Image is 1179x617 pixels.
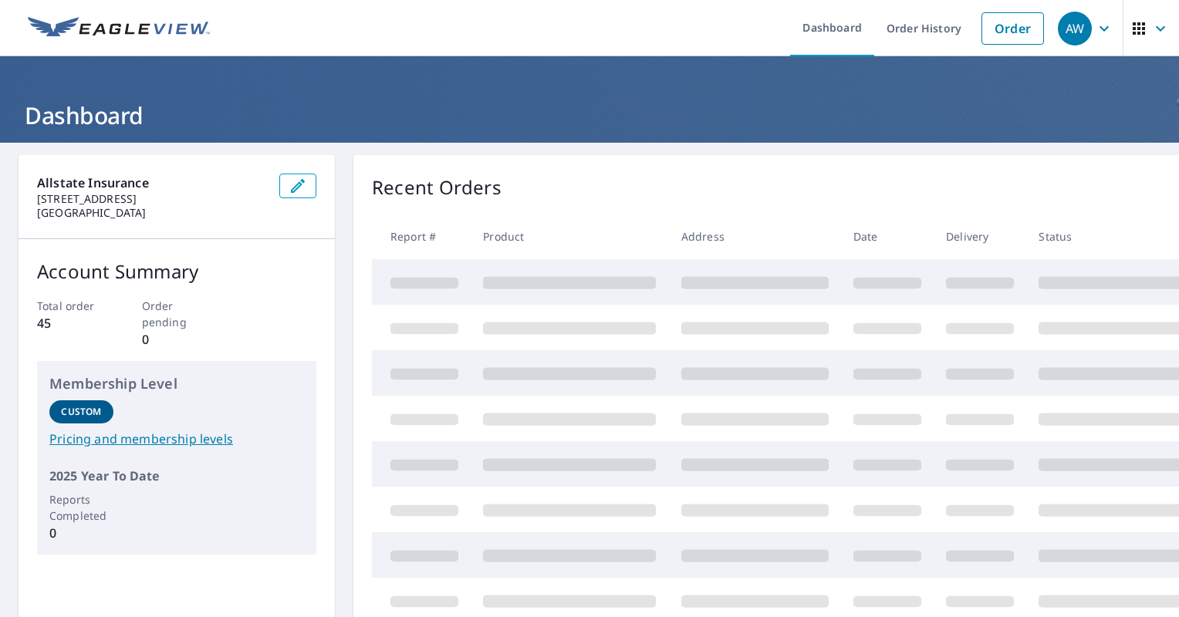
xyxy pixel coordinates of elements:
p: [STREET_ADDRESS] [37,192,267,206]
p: Order pending [142,298,212,330]
p: 0 [49,524,113,542]
p: 45 [37,314,107,332]
p: Recent Orders [372,174,502,201]
th: Delivery [934,214,1026,259]
th: Product [471,214,668,259]
p: Reports Completed [49,491,113,524]
a: Order [981,12,1044,45]
div: AW [1058,12,1092,46]
p: Custom [61,405,101,419]
p: 2025 Year To Date [49,467,304,485]
p: 0 [142,330,212,349]
p: Total order [37,298,107,314]
a: Pricing and membership levels [49,430,304,448]
p: [GEOGRAPHIC_DATA] [37,206,267,220]
h1: Dashboard [19,99,1160,131]
p: Account Summary [37,258,316,285]
th: Report # [372,214,471,259]
p: Membership Level [49,373,304,394]
img: EV Logo [28,17,210,40]
th: Date [841,214,934,259]
th: Address [669,214,841,259]
p: Allstate Insurance [37,174,267,192]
